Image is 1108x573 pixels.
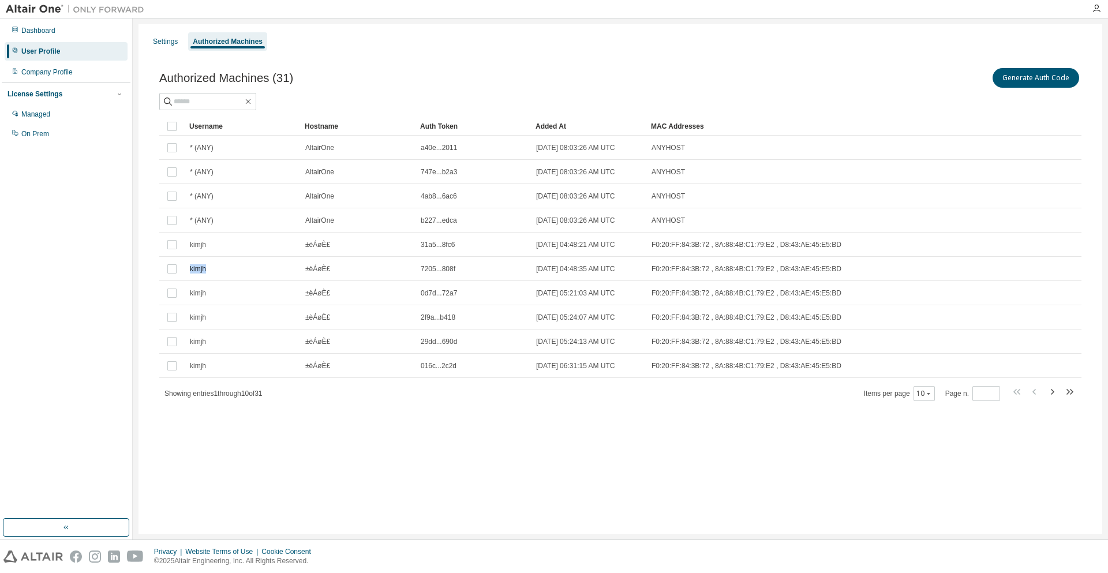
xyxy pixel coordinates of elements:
span: AltairOne [305,143,334,152]
span: F0:20:FF:84:3B:72 , 8A:88:4B:C1:79:E2 , D8:43:AE:45:E5:BD [652,264,841,274]
span: [DATE] 05:24:07 AM UTC [536,313,615,322]
span: F0:20:FF:84:3B:72 , 8A:88:4B:C1:79:E2 , D8:43:AE:45:E5:BD [652,240,841,249]
span: AltairOne [305,192,334,201]
img: instagram.svg [89,550,101,563]
span: [DATE] 08:03:26 AM UTC [536,167,615,177]
div: Settings [153,37,178,46]
div: Website Terms of Use [185,547,261,556]
span: 7205...808f [421,264,455,274]
span: F0:20:FF:84:3B:72 , 8A:88:4B:C1:79:E2 , D8:43:AE:45:E5:BD [652,313,841,322]
span: AltairOne [305,167,334,177]
span: ±èÁøÈ£ [305,264,330,274]
div: Auth Token [420,117,526,136]
span: * (ANY) [190,216,214,225]
span: [DATE] 05:21:03 AM UTC [536,289,615,298]
div: License Settings [8,89,62,99]
div: User Profile [21,47,60,56]
img: youtube.svg [127,550,144,563]
span: F0:20:FF:84:3B:72 , 8A:88:4B:C1:79:E2 , D8:43:AE:45:E5:BD [652,289,841,298]
span: kimjh [190,361,206,370]
span: ±èÁøÈ£ [305,361,330,370]
span: Showing entries 1 through 10 of 31 [164,390,263,398]
div: Added At [536,117,642,136]
div: Hostname [305,117,411,136]
span: 29dd...690d [421,337,457,346]
div: Privacy [154,547,185,556]
span: [DATE] 06:31:15 AM UTC [536,361,615,370]
span: ±èÁøÈ£ [305,289,330,298]
div: Company Profile [21,68,73,77]
span: 4ab8...6ac6 [421,192,457,201]
span: Authorized Machines (31) [159,72,293,85]
span: * (ANY) [190,192,214,201]
span: [DATE] 04:48:35 AM UTC [536,264,615,274]
span: F0:20:FF:84:3B:72 , 8A:88:4B:C1:79:E2 , D8:43:AE:45:E5:BD [652,361,841,370]
span: a40e...2011 [421,143,457,152]
span: b227...edca [421,216,457,225]
span: 747e...b2a3 [421,167,457,177]
span: kimjh [190,289,206,298]
span: kimjh [190,264,206,274]
span: Page n. [945,386,1000,401]
span: 016c...2c2d [421,361,456,370]
span: 31a5...8fc6 [421,240,455,249]
div: On Prem [21,129,49,138]
span: [DATE] 04:48:21 AM UTC [536,240,615,249]
span: Items per page [864,386,935,401]
span: [DATE] 08:03:26 AM UTC [536,216,615,225]
div: MAC Addresses [651,117,960,136]
span: F0:20:FF:84:3B:72 , 8A:88:4B:C1:79:E2 , D8:43:AE:45:E5:BD [652,337,841,346]
span: [DATE] 05:24:13 AM UTC [536,337,615,346]
span: [DATE] 08:03:26 AM UTC [536,143,615,152]
p: © 2025 Altair Engineering, Inc. All Rights Reserved. [154,556,318,566]
span: [DATE] 08:03:26 AM UTC [536,192,615,201]
img: Altair One [6,3,150,15]
span: 0d7d...72a7 [421,289,457,298]
div: Authorized Machines [193,37,263,46]
button: 10 [916,389,932,398]
img: linkedin.svg [108,550,120,563]
div: Cookie Consent [261,547,317,556]
span: * (ANY) [190,167,214,177]
span: ±èÁøÈ£ [305,313,330,322]
span: * (ANY) [190,143,214,152]
span: kimjh [190,240,206,249]
span: ANYHOST [652,143,685,152]
span: kimjh [190,313,206,322]
div: Managed [21,110,50,119]
img: facebook.svg [70,550,82,563]
span: ±èÁøÈ£ [305,337,330,346]
img: altair_logo.svg [3,550,63,563]
span: ANYHOST [652,167,685,177]
span: 2f9a...b418 [421,313,455,322]
span: ANYHOST [652,216,685,225]
span: AltairOne [305,216,334,225]
span: kimjh [190,337,206,346]
div: Dashboard [21,26,55,35]
span: ANYHOST [652,192,685,201]
div: Username [189,117,295,136]
button: Generate Auth Code [993,68,1079,88]
span: ±èÁøÈ£ [305,240,330,249]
